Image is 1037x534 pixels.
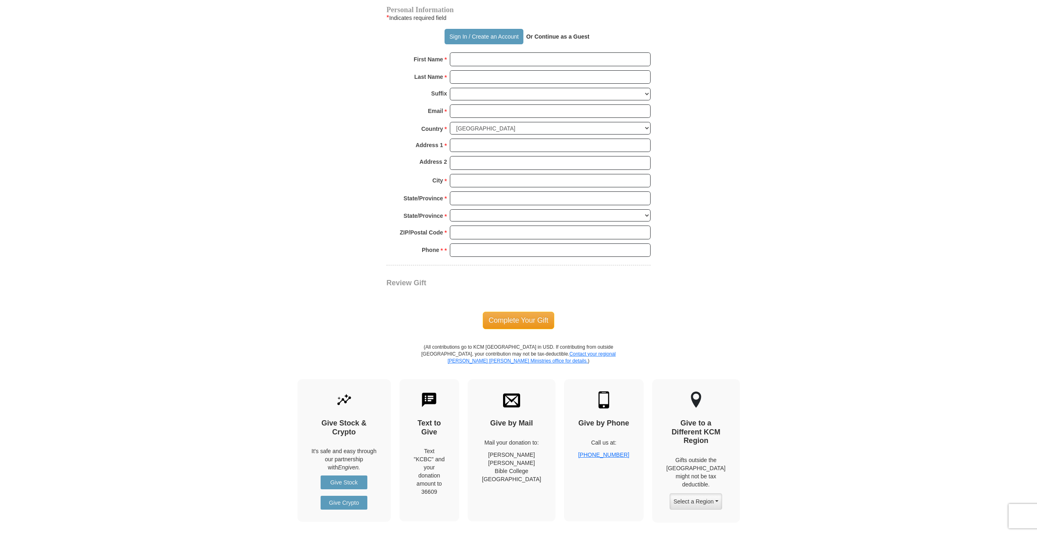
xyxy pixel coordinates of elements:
strong: State/Province [404,210,443,221]
strong: Phone [422,244,439,256]
div: Indicates required field [386,13,651,23]
a: Give Stock [321,475,367,489]
h4: Give to a Different KCM Region [666,419,726,445]
div: Text "KCBC" and your donation amount to 36609 [414,447,445,496]
strong: First Name [414,54,443,65]
a: Give Crypto [321,496,367,510]
strong: Last Name [414,71,443,82]
strong: State/Province [404,193,443,204]
a: [PHONE_NUMBER] [578,452,629,458]
i: Engiven. [338,464,360,471]
p: Gifts outside the [GEOGRAPHIC_DATA] might not be tax deductible. [666,456,726,488]
img: text-to-give.svg [421,391,438,408]
strong: ZIP/Postal Code [400,227,443,238]
strong: Email [428,105,443,117]
p: Mail your donation to: [482,438,541,447]
img: envelope.svg [503,391,520,408]
img: other-region [690,391,702,408]
span: Complete Your Gift [483,312,555,329]
strong: Address 2 [419,156,447,167]
p: [PERSON_NAME] [PERSON_NAME] Bible College [GEOGRAPHIC_DATA] [482,451,541,483]
h4: Give by Mail [482,419,541,428]
a: Contact your regional [PERSON_NAME] [PERSON_NAME] Ministries office for details. [447,351,616,364]
h4: Give by Phone [578,419,629,428]
img: mobile.svg [595,391,612,408]
span: Review Gift [386,279,426,287]
strong: Address 1 [416,139,443,151]
button: Sign In / Create an Account [445,29,523,44]
p: It's safe and easy through our partnership with [312,447,377,471]
button: Select a Region [670,493,722,510]
h4: Give Stock & Crypto [312,419,377,436]
p: (All contributions go to KCM [GEOGRAPHIC_DATA] in USD. If contributing from outside [GEOGRAPHIC_D... [421,344,616,379]
img: give-by-stock.svg [336,391,353,408]
strong: Suffix [431,88,447,99]
strong: Country [421,123,443,135]
p: Call us at: [578,438,629,447]
strong: Or Continue as a Guest [526,33,590,40]
h4: Text to Give [414,419,445,436]
h4: Personal Information [386,7,651,13]
strong: City [432,175,443,186]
